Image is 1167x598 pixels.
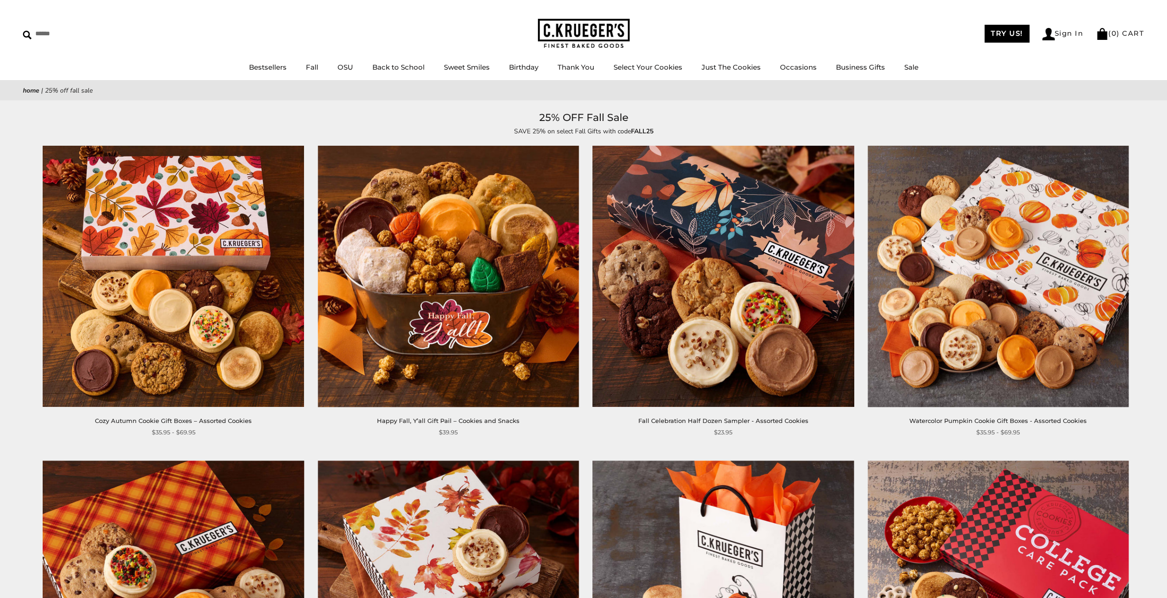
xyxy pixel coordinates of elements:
[23,85,1144,96] nav: breadcrumbs
[23,86,39,95] a: Home
[1042,28,1055,40] img: Account
[439,428,458,437] span: $39.95
[638,417,808,424] a: Fall Celebration Half Dozen Sampler - Assorted Cookies
[95,417,252,424] a: Cozy Autumn Cookie Gift Boxes – Assorted Cookies
[836,63,885,71] a: Business Gifts
[868,146,1128,407] img: Watercolor Pumpkin Cookie Gift Boxes - Assorted Cookies
[1042,28,1084,40] a: Sign In
[23,31,32,39] img: Search
[909,417,1087,424] a: Watercolor Pumpkin Cookie Gift Boxes - Assorted Cookies
[41,86,43,95] span: |
[1096,29,1144,38] a: (0) CART
[337,63,353,71] a: OSU
[538,19,630,49] img: C.KRUEGER'S
[37,110,1130,126] h1: 25% OFF Fall Sale
[377,417,520,424] a: Happy Fall, Y’all Gift Pail – Cookies and Snacks
[373,126,795,137] p: SAVE 25% on select Fall Gifts with code
[780,63,817,71] a: Occasions
[984,25,1029,43] a: TRY US!
[904,63,918,71] a: Sale
[249,63,287,71] a: Bestsellers
[152,428,195,437] span: $35.95 - $69.95
[593,146,854,407] img: Fall Celebration Half Dozen Sampler - Assorted Cookies
[444,63,490,71] a: Sweet Smiles
[631,127,653,136] strong: FALL25
[614,63,682,71] a: Select Your Cookies
[558,63,594,71] a: Thank You
[1112,29,1117,38] span: 0
[372,63,425,71] a: Back to School
[976,428,1020,437] span: $35.95 - $69.95
[509,63,538,71] a: Birthday
[702,63,761,71] a: Just The Cookies
[43,146,304,407] img: Cozy Autumn Cookie Gift Boxes – Assorted Cookies
[7,563,95,591] iframe: Sign Up via Text for Offers
[45,86,93,95] span: 25% OFF Fall Sale
[23,27,132,41] input: Search
[318,146,579,407] img: Happy Fall, Y’all Gift Pail – Cookies and Snacks
[306,63,318,71] a: Fall
[714,428,732,437] span: $23.95
[1096,28,1108,40] img: Bag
